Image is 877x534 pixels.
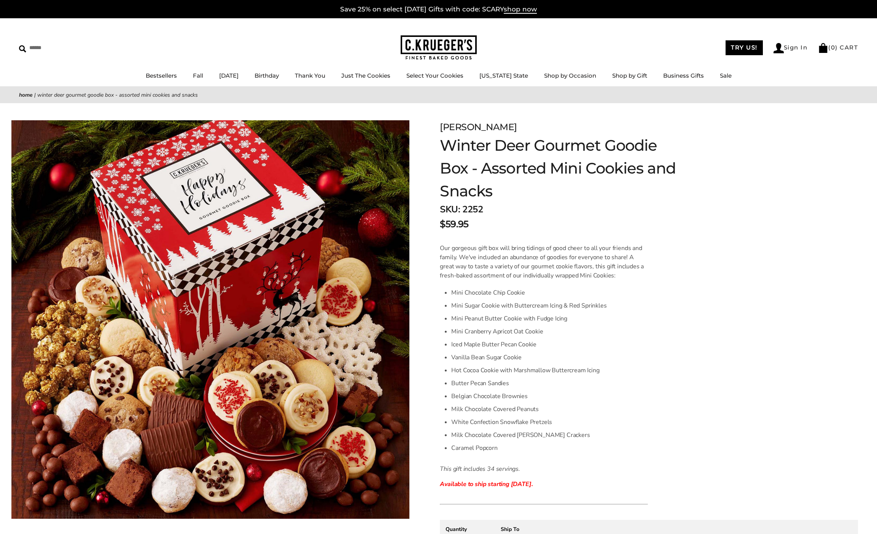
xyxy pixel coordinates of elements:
[818,44,858,51] a: (0) CART
[462,203,483,215] span: 2252
[451,416,648,429] li: White Confection Snowflake Pretzels
[451,325,648,338] li: Mini Cranberry Apricot Oat Cookie
[440,465,520,473] i: This gift includes 34 servings.
[612,72,647,79] a: Shop by Gift
[501,526,563,533] div: Ship To
[451,286,648,299] li: Mini Chocolate Chip Cookie
[451,312,648,325] li: Mini Peanut Butter Cookie with Fudge Icing
[406,72,463,79] a: Select Your Cookies
[19,91,33,99] a: Home
[19,91,858,99] nav: breadcrumbs
[451,442,648,454] li: Caramel Popcorn
[440,217,468,231] span: $59.95
[720,72,732,79] a: Sale
[11,120,409,518] img: Winter Deer Gourmet Goodie Box - Assorted Mini Cookies and Snacks
[504,5,537,14] span: shop now
[451,390,648,403] li: Belgian Chocolate Brownies
[451,377,648,390] li: Butter Pecan Sandies
[818,43,828,53] img: Bag
[831,44,836,51] span: 0
[451,429,648,442] li: Milk Chocolate Covered [PERSON_NAME] Crackers
[440,203,460,215] strong: SKU:
[726,40,763,55] a: TRY US!
[451,351,648,364] li: Vanilla Bean Sugar Cookie
[255,72,279,79] a: Birthday
[663,72,704,79] a: Business Gifts
[19,42,110,54] input: Search
[440,480,533,488] span: Available to ship starting [DATE].
[401,35,477,60] img: C.KRUEGER'S
[446,526,491,533] div: Quantity
[451,299,648,312] li: Mini Sugar Cookie with Buttercream Icing & Red Sprinkles
[193,72,203,79] a: Fall
[774,43,784,53] img: Account
[451,403,648,416] li: Milk Chocolate Covered Peanuts
[440,244,648,280] p: Our gorgeous gift box will bring tidings of good cheer to all your friends and family. We've incl...
[37,91,198,99] span: Winter Deer Gourmet Goodie Box - Assorted Mini Cookies and Snacks
[774,43,808,53] a: Sign In
[544,72,596,79] a: Shop by Occasion
[440,134,683,202] h1: Winter Deer Gourmet Goodie Box - Assorted Mini Cookies and Snacks
[451,364,648,377] li: Hot Cocoa Cookie with Marshmallow Buttercream Icing
[295,72,325,79] a: Thank You
[146,72,177,79] a: Bestsellers
[479,72,528,79] a: [US_STATE] State
[451,338,648,351] li: Iced Maple Butter Pecan Cookie
[34,91,36,99] span: |
[340,5,537,14] a: Save 25% on select [DATE] Gifts with code: SCARYshop now
[219,72,239,79] a: [DATE]
[19,45,26,53] img: Search
[341,72,390,79] a: Just The Cookies
[440,120,683,134] div: [PERSON_NAME]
